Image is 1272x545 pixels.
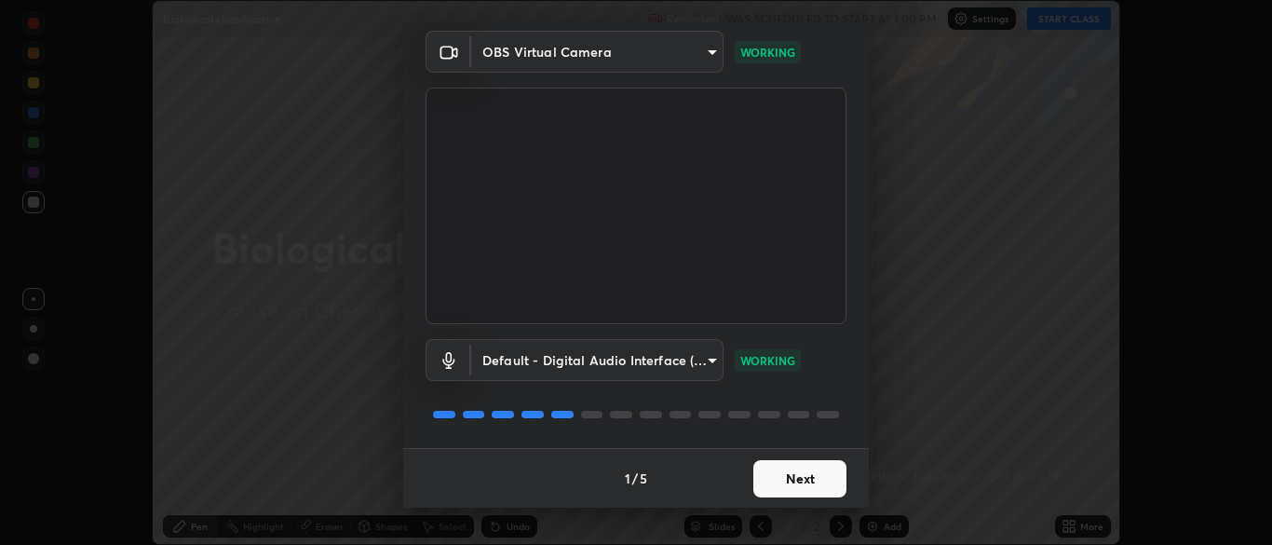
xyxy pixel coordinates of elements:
[753,460,846,497] button: Next
[632,469,638,488] h4: /
[625,469,630,488] h4: 1
[740,44,795,61] p: WORKING
[471,339,724,381] div: OBS Virtual Camera
[640,469,647,488] h4: 5
[740,352,795,369] p: WORKING
[471,31,724,73] div: OBS Virtual Camera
